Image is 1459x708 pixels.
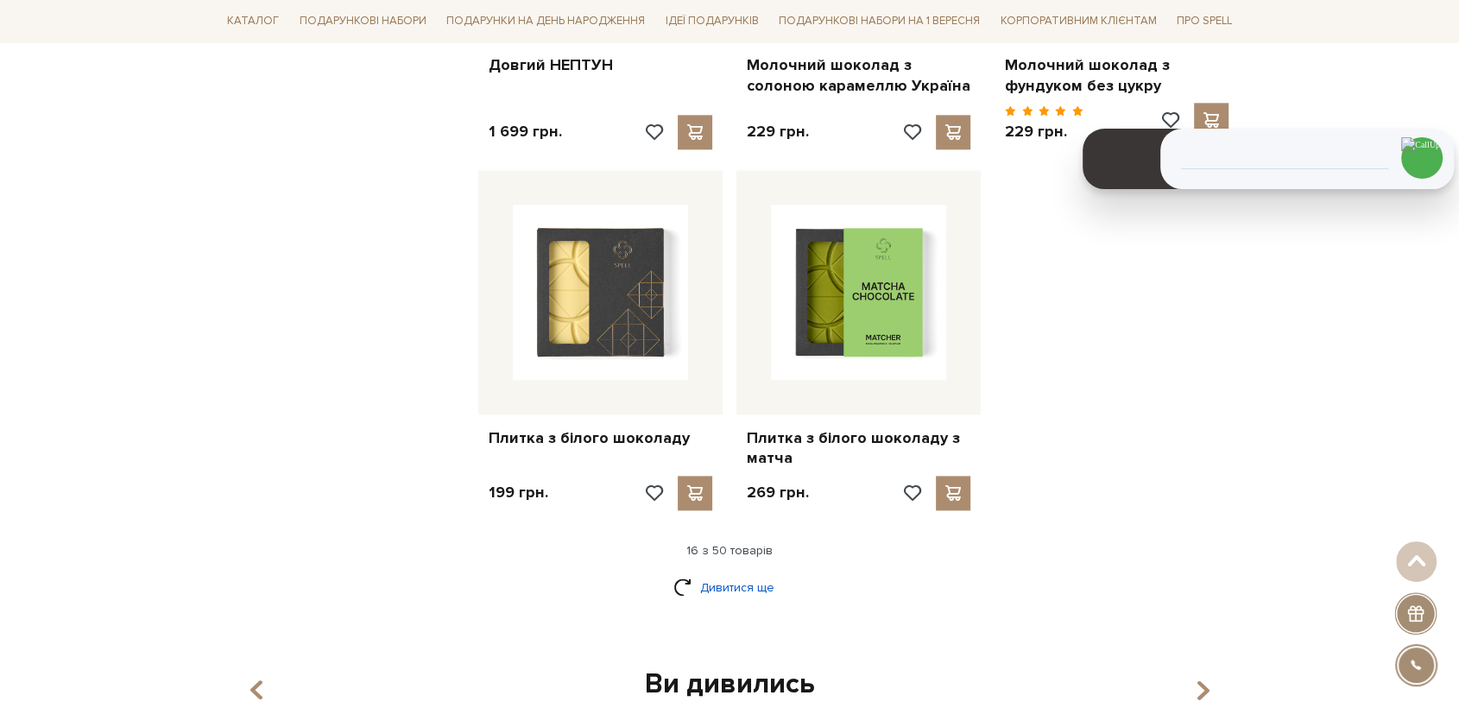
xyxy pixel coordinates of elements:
[489,483,548,503] p: 199 грн.
[489,55,712,75] a: Довгий НЕПТУН
[1005,55,1228,96] a: Молочний шоколад з фундуком без цукру
[1170,9,1239,35] a: Про Spell
[747,428,970,469] a: Плитка з білого шоколаду з матча
[994,7,1164,36] a: Корпоративним клієнтам
[439,9,652,35] a: Подарунки на День народження
[747,122,809,142] p: 229 грн.
[293,9,433,35] a: Подарункові набори
[1005,122,1083,142] p: 229 грн.
[747,483,809,503] p: 269 грн.
[489,428,712,448] a: Плитка з білого шоколаду
[659,9,766,35] a: Ідеї подарунків
[231,667,1228,703] div: Ви дивились
[772,7,987,36] a: Подарункові набори на 1 Вересня
[220,9,286,35] a: Каталог
[673,572,786,603] a: Дивитися ще
[747,55,970,96] a: Молочний шоколад з солоною карамеллю Україна
[489,122,562,142] p: 1 699 грн.
[213,543,1246,559] div: 16 з 50 товарів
